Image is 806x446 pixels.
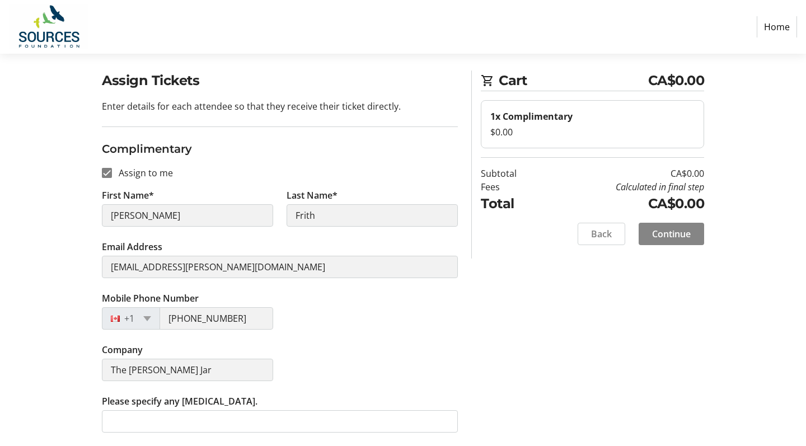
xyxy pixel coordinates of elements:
[499,71,648,91] span: Cart
[9,4,88,49] img: Sources Foundation's Logo
[578,223,625,245] button: Back
[481,167,545,180] td: Subtotal
[757,16,797,37] a: Home
[545,180,704,194] td: Calculated in final step
[545,194,704,214] td: CA$0.00
[490,110,573,123] strong: 1x Complimentary
[481,194,545,214] td: Total
[102,140,458,157] h3: Complimentary
[545,167,704,180] td: CA$0.00
[102,240,162,253] label: Email Address
[648,71,705,91] span: CA$0.00
[102,100,458,113] p: Enter details for each attendee so that they receive their ticket directly.
[639,223,704,245] button: Continue
[287,189,338,202] label: Last Name*
[112,166,173,180] label: Assign to me
[490,125,695,139] div: $0.00
[102,71,458,91] h2: Assign Tickets
[102,343,143,356] label: Company
[652,227,691,241] span: Continue
[102,292,199,305] label: Mobile Phone Number
[481,180,545,194] td: Fees
[591,227,612,241] span: Back
[160,307,273,330] input: (506) 234-5678
[102,395,257,408] label: Please specify any [MEDICAL_DATA].
[102,189,154,202] label: First Name*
